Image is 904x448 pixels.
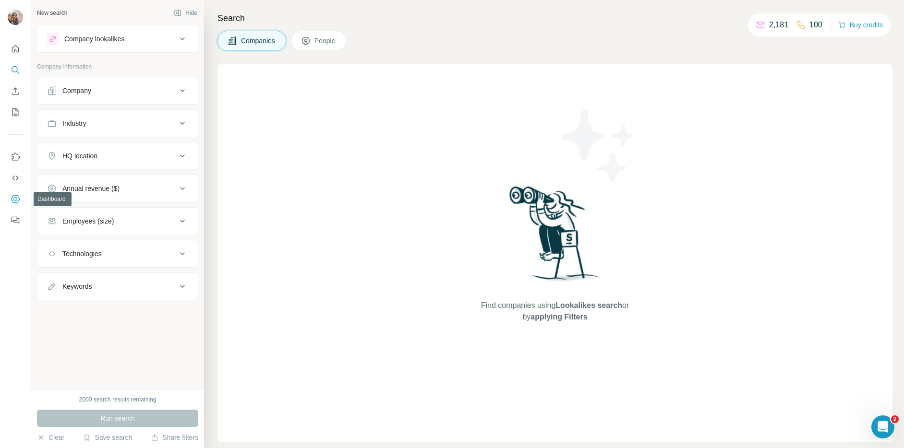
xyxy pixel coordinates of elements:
[8,212,23,229] button: Feedback
[37,433,64,442] button: Clear
[151,433,198,442] button: Share filters
[530,313,587,321] span: applying Filters
[62,86,91,95] div: Company
[314,36,337,46] span: People
[555,103,641,189] img: Surfe Illustration - Stars
[37,112,198,135] button: Industry
[37,79,198,102] button: Company
[62,184,120,193] div: Annual revenue ($)
[8,10,23,25] img: Avatar
[8,104,23,121] button: My lists
[37,242,198,265] button: Technologies
[37,9,67,17] div: New search
[62,249,102,259] div: Technologies
[37,144,198,167] button: HQ location
[37,275,198,298] button: Keywords
[62,282,92,291] div: Keywords
[8,148,23,165] button: Use Surfe on LinkedIn
[838,18,883,32] button: Buy credits
[62,118,86,128] div: Industry
[8,190,23,208] button: Dashboard
[505,184,605,291] img: Surfe Illustration - Woman searching with binoculars
[37,210,198,233] button: Employees (size)
[37,62,198,71] p: Company information
[478,300,632,323] span: Find companies using or by
[62,151,97,161] div: HQ location
[769,19,788,31] p: 2,181
[8,169,23,187] button: Use Surfe API
[83,433,132,442] button: Save search
[8,83,23,100] button: Enrich CSV
[37,177,198,200] button: Annual revenue ($)
[37,27,198,50] button: Company lookalikes
[79,395,157,404] div: 2000 search results remaining
[64,34,124,44] div: Company lookalikes
[555,301,622,309] span: Lookalikes search
[809,19,822,31] p: 100
[8,61,23,79] button: Search
[241,36,276,46] span: Companies
[8,40,23,58] button: Quick start
[871,415,894,438] iframe: Intercom live chat
[167,6,204,20] button: Hide
[62,216,114,226] div: Employees (size)
[891,415,899,423] span: 2
[217,12,892,25] h4: Search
